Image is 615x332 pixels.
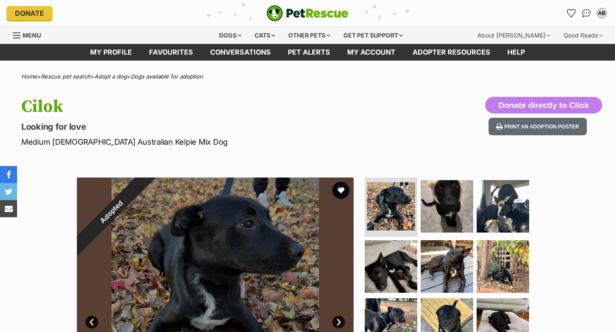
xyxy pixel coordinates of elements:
span: Menu [23,32,41,39]
a: Help [499,44,533,61]
a: Conversations [580,6,593,20]
img: chat-41dd97257d64d25036548639549fe6c8038ab92f7586957e7f3b1b290dea8141.svg [582,9,591,17]
div: About [PERSON_NAME] [471,27,556,44]
a: Prev [85,316,98,329]
a: Home [21,73,37,80]
a: conversations [202,44,279,61]
img: Photo of Cilok [367,182,415,230]
div: Good Reads [558,27,609,44]
button: Print an adoption poster [489,118,587,135]
a: My account [339,44,404,61]
button: Donate directly to Cilok [485,97,602,114]
button: favourite [332,182,349,199]
a: PetRescue [266,5,348,21]
p: Looking for love [21,121,375,133]
a: Next [332,316,345,329]
a: Rescue pet search [41,73,91,80]
button: My account [595,6,609,20]
a: Favourites [564,6,578,20]
a: Adopt a dog [94,73,127,80]
a: Menu [13,27,47,42]
div: Other pets [282,27,336,44]
div: AB [597,9,606,17]
div: Dogs [213,27,247,44]
ul: Account quick links [564,6,609,20]
a: My profile [82,44,141,61]
a: Dogs available for adoption [131,73,203,80]
div: Cats [249,27,281,44]
img: Photo of Cilok [421,240,473,293]
a: Adopter resources [404,44,499,61]
a: Pet alerts [279,44,339,61]
img: Photo of Cilok [421,180,473,233]
img: Photo of Cilok [365,240,417,293]
a: Donate [6,6,53,20]
div: Adopted [57,158,165,266]
div: Get pet support [337,27,409,44]
a: Favourites [141,44,202,61]
img: logo-e224e6f780fb5917bec1dbf3a21bbac754714ae5b6737aabdf751b685950b380.svg [266,5,348,21]
h1: Cilok [21,97,375,116]
img: Photo of Cilok [477,240,529,293]
p: Medium [DEMOGRAPHIC_DATA] Australian Kelpie Mix Dog [21,136,375,148]
img: Photo of Cilok [477,180,529,233]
